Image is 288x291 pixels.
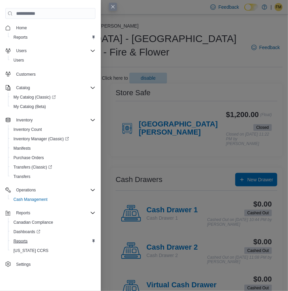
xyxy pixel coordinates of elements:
span: Purchase Orders [11,154,95,162]
a: Inventory Manager (Classic) [8,134,98,144]
a: Customers [13,70,38,78]
span: Reports [13,239,28,244]
a: Dashboards [11,228,43,236]
span: Reports [11,33,95,41]
button: Catalog [3,83,98,93]
button: Users [3,46,98,56]
span: [US_STATE] CCRS [13,248,48,253]
a: Purchase Orders [11,154,47,162]
span: Operations [16,187,36,193]
button: Cash Management [8,195,98,204]
a: Inventory Manager (Classic) [11,135,72,143]
a: Users [11,56,27,64]
span: Users [13,58,24,63]
span: Purchase Orders [13,155,44,160]
span: Settings [16,262,31,267]
span: Customers [13,70,95,78]
span: Cash Management [11,195,95,204]
button: Settings [3,259,98,269]
a: Dashboards [8,227,98,237]
a: Transfers [11,173,33,181]
span: My Catalog (Classic) [11,93,95,101]
button: My Catalog (Beta) [8,102,98,111]
a: Home [13,24,30,32]
span: Canadian Compliance [13,220,53,225]
button: Reports [13,209,33,217]
span: Transfers (Classic) [13,165,52,170]
span: Reports [11,237,95,245]
button: Inventory [13,116,35,124]
a: My Catalog (Classic) [11,93,58,101]
span: Reports [13,35,28,40]
a: Transfers (Classic) [11,163,55,171]
span: Inventory [16,117,33,123]
span: Manifests [13,146,31,151]
a: Reports [11,33,30,41]
span: Catalog [13,84,95,92]
button: Purchase Orders [8,153,98,162]
button: Close this dialog [109,3,117,11]
a: Inventory Count [11,125,45,134]
span: Canadian Compliance [11,218,95,226]
a: [US_STATE] CCRS [11,247,51,255]
span: Customers [16,72,36,77]
button: Manifests [8,144,98,153]
button: Reports [8,237,98,246]
span: Transfers [11,173,95,181]
span: Washington CCRS [11,247,95,255]
span: Reports [16,210,30,216]
span: My Catalog (Beta) [11,103,95,111]
span: Users [16,48,27,53]
span: Home [16,25,27,31]
a: Manifests [11,144,33,152]
span: Manifests [11,144,95,152]
span: Inventory Count [11,125,95,134]
span: My Catalog (Classic) [13,95,56,100]
a: Transfers (Classic) [8,162,98,172]
button: Operations [3,185,98,195]
span: Users [11,56,95,64]
span: Dashboards [11,228,95,236]
a: Canadian Compliance [11,218,56,226]
span: Transfers (Classic) [11,163,95,171]
span: Transfers [13,174,30,179]
button: Inventory [3,115,98,125]
span: Inventory [13,116,95,124]
button: Operations [13,186,39,194]
a: My Catalog (Classic) [8,93,98,102]
span: My Catalog (Beta) [13,104,46,109]
button: Home [3,23,98,33]
a: Settings [13,260,33,268]
a: Cash Management [11,195,50,204]
button: Reports [3,208,98,218]
button: Catalog [13,84,33,92]
span: Cash Management [13,197,47,202]
span: Home [13,24,95,32]
span: Inventory Manager (Classic) [11,135,95,143]
span: Inventory Manager (Classic) [13,136,69,142]
span: Operations [13,186,95,194]
nav: Complex example [5,20,95,270]
button: Customers [3,69,98,79]
button: Users [13,47,29,55]
span: Dashboards [13,229,40,234]
a: Reports [11,237,30,245]
span: Users [13,47,95,55]
button: Canadian Compliance [8,218,98,227]
button: [US_STATE] CCRS [8,246,98,255]
button: Reports [8,33,98,42]
span: Reports [13,209,95,217]
span: Inventory Count [13,127,42,132]
span: Settings [13,260,95,268]
button: Users [8,56,98,65]
button: Transfers [8,172,98,181]
span: Catalog [16,85,30,90]
button: Inventory Count [8,125,98,134]
a: My Catalog (Beta) [11,103,49,111]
